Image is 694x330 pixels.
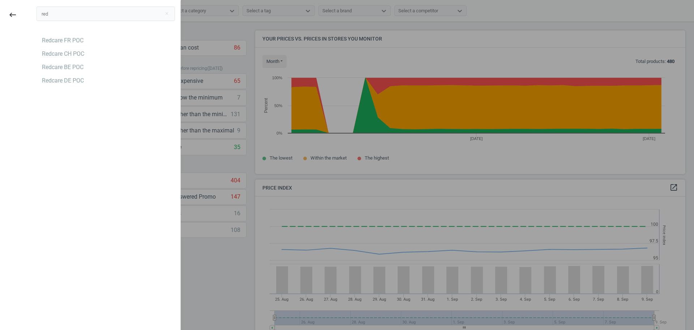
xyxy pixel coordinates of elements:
[37,7,175,21] input: Search campaign
[42,37,83,45] div: Redcare FR POC
[8,10,17,19] i: keyboard_backspace
[161,10,172,17] button: Close
[42,77,84,85] div: Redcare DE POC
[4,7,21,24] button: keyboard_backspace
[42,50,84,58] div: Redcare CH POC
[42,63,83,71] div: Redcare BE POC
